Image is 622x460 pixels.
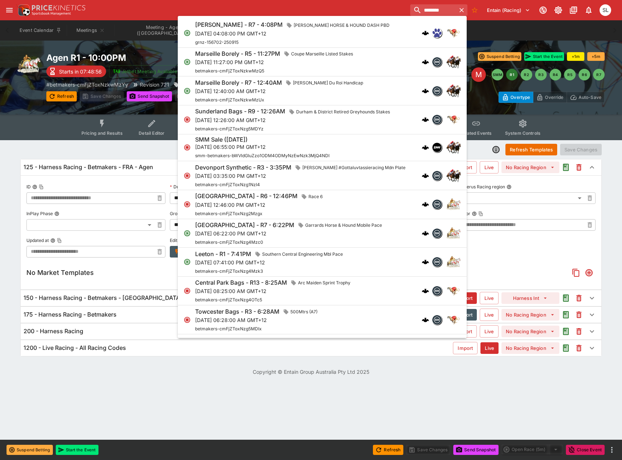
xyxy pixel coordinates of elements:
h6: 1200 - Live Racing - All Racing Codes [24,344,126,352]
button: Copy Market Templates [570,266,583,279]
button: This will delete the selected template. You will still need to Save Template changes to commit th... [572,161,585,174]
button: Add [583,266,596,279]
img: betmakers.png [432,57,442,67]
svg: Closed [184,316,191,323]
div: cerberus [422,29,429,37]
div: Singa Livett [600,4,611,16]
button: This will delete the selected template. You will still need to Save Template changes to commit th... [572,342,585,355]
div: cerberus [422,287,429,294]
img: logo-cerberus.svg [422,29,429,37]
div: betmakers [432,114,442,125]
span: betmakers-cmFjZToxNzkwMzUx [195,97,264,103]
img: PriceKinetics Logo [16,3,30,17]
div: split button [501,444,563,455]
img: greyhound_racing.png [446,112,461,127]
img: harness_racing.png [17,52,41,75]
img: jetbet-logo.svg [113,68,120,75]
div: Event type filters [76,114,546,140]
button: Suspend Betting [7,445,53,455]
div: Start From [499,92,605,103]
img: logo-cerberus.svg [422,87,429,95]
img: harness_racing.png [446,226,461,241]
h6: 125 - Harness Racing - Betmakers - FRA - Agen [24,163,153,171]
h6: 200 - Harness Racing [24,327,83,335]
div: betmakers [432,199,442,209]
p: InPlay Phase [26,210,53,217]
button: Audit the Template Change History [559,325,572,338]
button: Notifications [582,4,595,17]
button: No Racing Region [501,326,559,337]
div: betmakers [432,286,442,296]
button: open drawer [3,4,16,17]
button: This will delete the selected template. You will still need to Save Template changes to commit th... [572,308,585,321]
div: cerberus [422,58,429,66]
input: search [410,4,456,16]
p: Starts in 07:48:56 [59,68,102,75]
span: Garrards Horse & Hound Mobile Pace [302,222,385,229]
h6: Sunderland Bags - R9 - 12:26AM [195,108,285,115]
button: Refresh Templates [505,144,557,155]
p: Revision 721 [140,81,169,88]
button: Copy To Clipboard [39,184,44,189]
img: betmakers.png [432,200,442,209]
nav: pagination navigation [492,69,605,80]
img: harness_racing.png [446,197,461,212]
span: Pricing and Results [81,130,123,136]
span: [PERSON_NAME] HORSE & HOUND DASH PBD [291,22,392,29]
span: betmakers-cmFjZToxNzg4Mzk3 [195,268,263,274]
button: Start the Event [56,445,98,455]
div: betmakers [432,257,442,267]
button: No Racing Region [501,309,559,321]
button: Close Event [566,445,605,455]
button: Override [533,92,567,103]
p: Copy To Clipboard [46,81,128,88]
span: betmakers-cmFjZToxNzg4OTc5 [195,297,262,302]
button: AuthorCopy To Clipboard [472,211,477,216]
div: cerberus [422,172,429,179]
p: Override [545,93,563,101]
p: ID [26,184,31,190]
button: InPlay Phase [54,211,59,216]
span: Coupe Marseille Listed Stakes [288,50,356,58]
div: cerberus [422,316,429,323]
p: [DATE] 12:26:00 AM GMT+12 [195,116,393,124]
button: Send Snapshot [127,91,172,101]
button: Updated atCopy To Clipboard [50,238,55,243]
span: Euram Air Leases Ireland Handicap (Div 1) [255,337,346,344]
span: Arc Maiden Sprint Trophy [295,279,353,287]
span: Related Events [460,130,492,136]
div: cerberus [422,116,429,123]
button: Live [480,342,499,354]
div: betmakers [432,86,442,96]
button: SMM [492,69,503,80]
button: Filter [170,246,197,258]
h6: [GEOGRAPHIC_DATA] - R7 - 6:22PM [195,221,294,229]
span: betmakers-cmFjZToxNzg5MDIx [195,326,262,331]
div: samemeetingmulti [432,142,442,152]
button: Harness Int [501,292,559,304]
h6: Bath - R6 - 5:13AM [195,336,247,344]
button: Select Tenant [483,4,534,16]
button: Copy To Clipboard [478,211,483,216]
button: No Racing Region [501,162,559,173]
button: Auto-Save [567,92,605,103]
button: Refresh [373,445,403,455]
div: grnz [432,28,442,38]
span: 500Mtrs (A7) [287,308,320,315]
button: This will delete the selected template. You will still need to Save Template changes to commit th... [572,325,585,338]
img: grnz.png [432,28,442,38]
button: Meetings [67,20,114,41]
span: smm-betmakers-bWVldGluZzo1ODM4ODMyNzEwNzk3MjQ4NDI [195,153,329,158]
button: R7 [593,69,605,80]
p: [DATE] 08:25:00 AM GMT+12 [195,287,353,295]
span: betmakers-cmFjZToxNzkwMzQ5 [195,68,264,74]
h2: Copy To Clipboard [46,52,325,63]
div: cerberus [422,87,429,95]
div: betmakers [432,57,442,67]
span: betmakers-cmFjZToxNzg5MDYz [195,126,264,131]
button: +1m [567,52,584,61]
h6: Towcester Bags - R3 - 6:28AM [195,308,280,315]
img: samemeetingmulti.png [432,143,442,152]
h6: Marseille Borely - R7 - 12:40AM [195,79,282,87]
button: +5m [587,52,605,61]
